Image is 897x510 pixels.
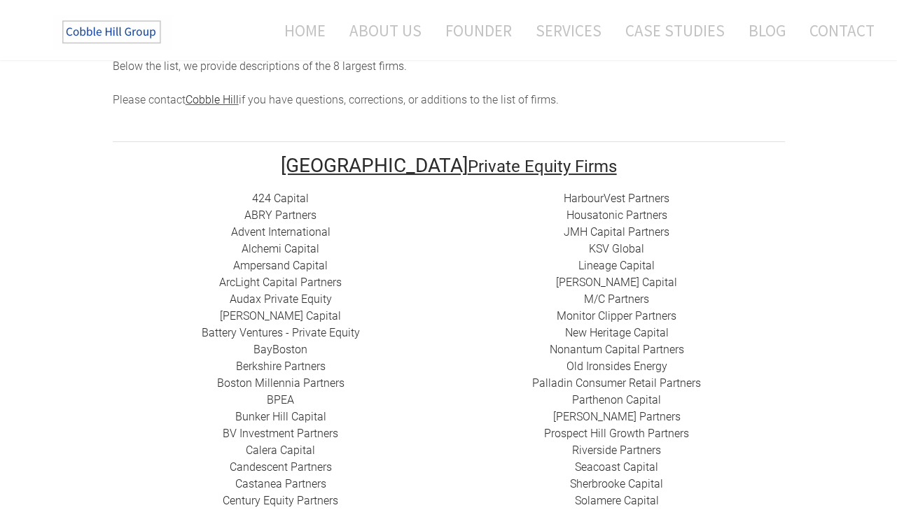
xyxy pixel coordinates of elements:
a: ​Monitor Clipper Partners [557,309,676,323]
a: Candescent Partners [230,460,332,474]
a: Audax Private Equity [230,292,332,306]
a: BayBoston [253,343,307,356]
a: Battery Ventures - Private Equity [202,326,360,339]
a: Nonantum Capital Partners [550,343,684,356]
a: ​Century Equity Partners [223,494,338,507]
font: [GEOGRAPHIC_DATA] [281,154,468,177]
a: Services [525,12,612,49]
a: Alchemi Capital [242,242,319,255]
a: HarbourVest Partners [564,192,669,205]
a: Blog [738,12,796,49]
a: Berkshire Partners [236,360,326,373]
a: Lineage Capital [578,259,655,272]
img: The Cobble Hill Group LLC [53,15,172,50]
a: ​Ampersand Capital [233,259,328,272]
a: Riverside Partners [572,444,661,457]
a: Case Studies [615,12,735,49]
a: ​M/C Partners [584,292,649,306]
a: ​KSV Global [589,242,644,255]
a: Solamere Capital [575,494,659,507]
a: ​Castanea Partners [235,477,326,490]
a: ​ArcLight Capital Partners [219,276,342,289]
a: ​Sherbrooke Capital​ [570,477,663,490]
a: ​Parthenon Capital [572,393,661,406]
a: Calera Capital [246,444,315,457]
a: Seacoast Capital [575,460,658,474]
font: Private Equity Firms [468,157,617,176]
a: New Heritage Capital [565,326,669,339]
a: Contact [799,12,875,49]
a: Founder [435,12,522,49]
a: Housatonic Partners [566,208,667,222]
a: ​ABRY Partners [244,208,317,222]
a: ​Old Ironsides Energy [566,360,667,373]
a: [PERSON_NAME] Capital [220,309,341,323]
a: BV Investment Partners [223,427,338,440]
a: Palladin Consumer Retail Partners [532,376,701,390]
a: [PERSON_NAME] Capital [556,276,677,289]
a: ​JMH Capital Partners [564,225,669,239]
span: Please contact if you have questions, corrections, or additions to the list of firms. [113,93,559,106]
a: Home [263,12,336,49]
a: ​Bunker Hill Capital [235,410,326,423]
a: About Us [339,12,432,49]
a: Prospect Hill Growth Partners [544,427,689,440]
a: 424 Capital [252,192,309,205]
a: ​[PERSON_NAME] Partners [553,410,681,423]
a: BPEA [267,393,294,406]
a: Cobble Hill [186,93,239,106]
a: Boston Millennia Partners [217,376,345,390]
a: Advent International [231,225,331,239]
